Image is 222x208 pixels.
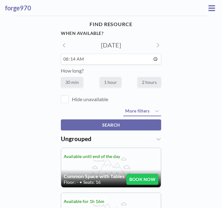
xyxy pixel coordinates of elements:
[125,108,149,113] span: More filters
[72,96,108,102] label: Hide unavailable
[123,106,161,116] button: More filters
[83,179,101,185] span: Seats: 16
[61,68,84,74] label: How long?
[64,179,78,185] span: Floor: -
[137,77,161,87] label: 2 hours
[64,199,104,204] span: Available for 1h 16m
[100,77,121,87] label: 1 hour
[61,77,83,87] label: 30 min
[64,154,120,159] span: Available until end of the day
[79,179,82,185] span: •
[61,135,91,142] span: Ungrouped
[61,119,161,130] button: SEARCH
[61,19,161,30] h4: FIND RESOURCE
[64,173,126,179] h4: Common Space with Tables
[102,122,120,128] span: SEARCH
[5,4,207,12] h3: forge970
[126,174,158,185] button: BOOK NOW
